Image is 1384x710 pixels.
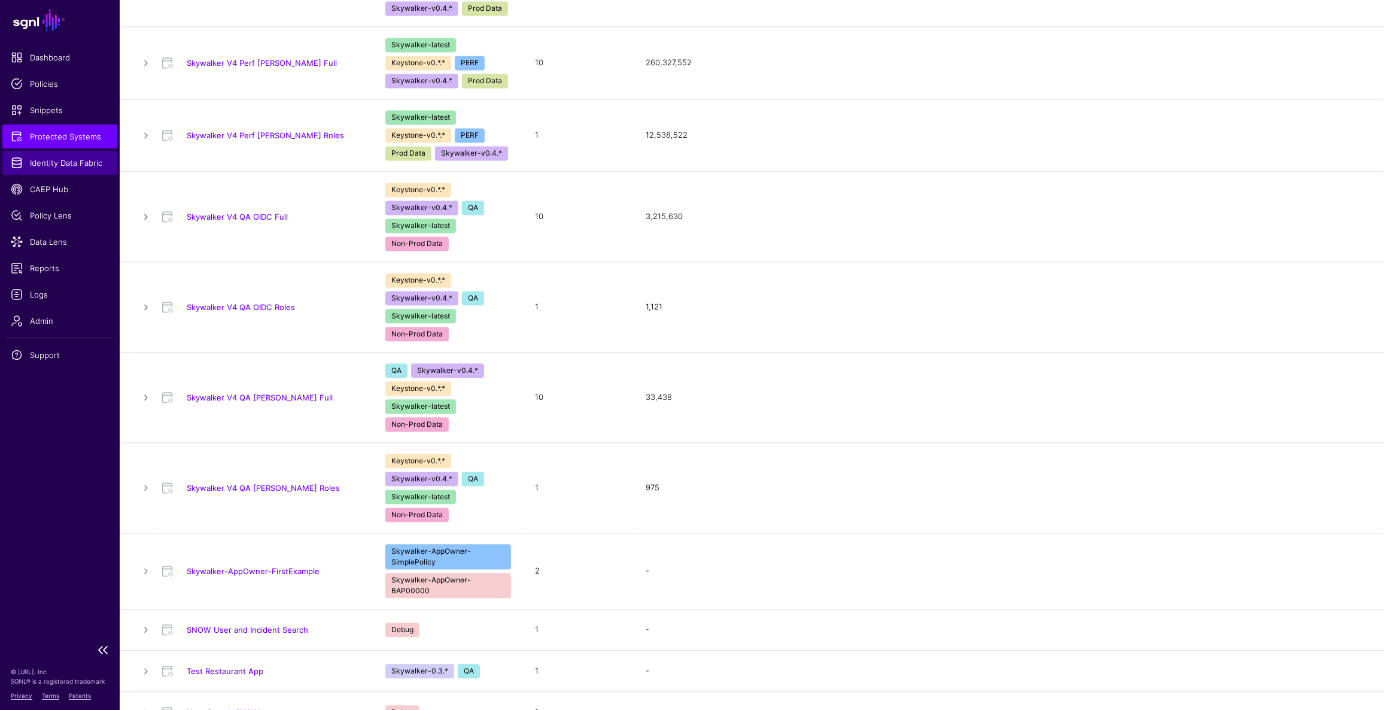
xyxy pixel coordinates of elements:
span: Keystone-v0.*.* [385,381,451,396]
span: Admin [11,315,109,327]
span: Skywalker-latest [385,399,456,414]
td: 10 [523,353,634,443]
span: Skywalker-v0.4.* [411,363,484,378]
div: 33,438 [646,392,1365,403]
span: Non-Prod Data [385,327,449,341]
span: QA [458,664,480,678]
a: Admin [2,309,117,333]
div: - [646,665,1365,677]
a: Skywalker V4 QA OIDC Roles [187,302,295,312]
span: CAEP Hub [11,183,109,195]
td: 2 [523,533,634,609]
span: Snippets [11,104,109,116]
span: Skywalker-v0.4.* [385,1,458,16]
span: Skywalker-v0.4.* [385,291,458,305]
a: Skywalker V4 QA [PERSON_NAME] Roles [187,483,340,493]
a: Skywalker V4 Perf [PERSON_NAME] Roles [187,131,344,140]
span: PERF [455,56,485,70]
a: Skywalker V4 QA OIDC Full [187,212,288,222]
div: 260,327,552 [646,57,1365,69]
a: Patents [69,692,91,699]
span: Protected Systems [11,131,109,142]
span: Keystone-v0.*.* [385,128,451,142]
span: Prod Data [462,1,508,16]
a: Policies [2,72,117,96]
a: CAEP Hub [2,177,117,201]
span: PERF [455,128,485,142]
div: 975 [646,482,1365,494]
span: Keystone-v0.*.* [385,273,451,287]
span: Logs [11,289,109,301]
span: Skywalker-AppOwner-BAP00000 [385,573,511,598]
span: Skywalker-v0.4.* [385,201,458,215]
span: Skywalker-v0.4.* [435,146,508,160]
td: 1 [523,99,634,172]
span: Non-Prod Data [385,236,449,251]
span: Dashboard [11,51,109,63]
span: QA [385,363,407,378]
a: Dashboard [2,45,117,69]
span: Keystone-v0.*.* [385,183,451,197]
a: Identity Data Fabric [2,151,117,175]
span: Skywalker-v0.4.* [385,472,458,486]
a: Reports [2,256,117,280]
span: QA [462,201,484,215]
span: Support [11,349,109,361]
a: Test Restaurant App [187,666,263,676]
a: Protected Systems [2,125,117,148]
p: © [URL], Inc [11,667,109,676]
span: Keystone-v0.*.* [385,454,451,468]
a: Data Lens [2,230,117,254]
span: Non-Prod Data [385,417,449,432]
div: 3,215,630 [646,211,1365,223]
span: Skywalker-v0.4.* [385,74,458,88]
td: 1 [523,262,634,353]
span: QA [462,472,484,486]
a: Logs [2,283,117,307]
span: Skywalker-latest [385,110,456,125]
td: 10 [523,172,634,262]
span: Keystone-v0.*.* [385,56,451,70]
div: - [646,624,1365,636]
td: 1 [523,651,634,692]
span: Identity Data Fabric [11,157,109,169]
td: 10 [523,27,634,99]
a: Skywalker V4 QA [PERSON_NAME] Full [187,393,333,402]
p: SGNL® is a registered trademark [11,676,109,686]
a: Skywalker-AppOwner-FirstExample [187,566,320,576]
a: Privacy [11,692,32,699]
span: Skywalker-latest [385,309,456,323]
a: Skywalker V4 Perf [PERSON_NAME] Full [187,58,337,68]
span: Skywalker-AppOwner-SimplePolicy [385,544,511,569]
a: SGNL [7,7,112,34]
span: Data Lens [11,236,109,248]
span: Skywalker-0.3.* [385,664,454,678]
span: Debug [385,623,419,637]
div: 1,121 [646,301,1365,313]
a: Policy Lens [2,204,117,227]
a: Snippets [2,98,117,122]
span: Reports [11,262,109,274]
span: QA [462,291,484,305]
td: 1 [523,443,634,533]
a: Terms [42,692,59,699]
span: Skywalker-latest [385,219,456,233]
span: Non-Prod Data [385,508,449,522]
div: 12,538,522 [646,129,1365,141]
span: Skywalker-latest [385,38,456,52]
a: SNOW User and Incident Search [187,625,308,635]
span: Prod Data [385,146,431,160]
td: 1 [523,609,634,651]
span: Policies [11,78,109,90]
span: Prod Data [462,74,508,88]
span: Skywalker-latest [385,490,456,504]
div: - [646,565,1365,577]
span: Policy Lens [11,210,109,222]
